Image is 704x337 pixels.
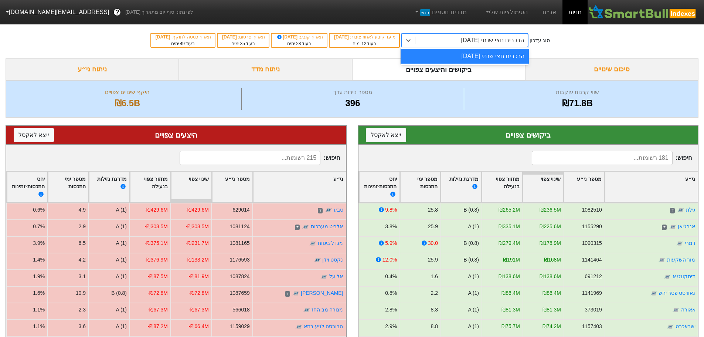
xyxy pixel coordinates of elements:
[441,172,481,202] div: Toggle SortBy
[468,273,479,280] div: A (1)
[672,307,680,314] img: tase link
[532,151,673,165] input: 181 רשומות...
[6,58,179,80] div: ניתוח ני״ע
[116,206,127,214] div: A (1)
[385,306,397,314] div: 2.8%
[180,151,320,165] input: 215 רשומות...
[130,172,170,202] div: Toggle SortBy
[669,223,676,231] img: tase link
[116,306,127,314] div: A (1)
[295,225,300,230] span: ד
[329,273,343,279] a: אל על
[145,223,168,230] div: -₪303.5M
[116,273,127,280] div: A (1)
[385,323,397,330] div: 2.9%
[499,239,520,247] div: ₪279.4M
[670,208,674,214] span: ד
[525,58,698,80] div: סיכום שינויים
[385,223,397,230] div: 3.8%
[333,34,395,40] div: מועד קובע לאחוז ציבור :
[501,323,520,330] div: ₪75.7M
[116,256,127,264] div: A (1)
[240,41,245,46] span: 35
[366,128,406,142] button: ייצא לאקסל
[385,206,397,214] div: 9.8%
[89,172,129,202] div: Toggle SortBy
[362,175,397,199] div: יחס התכסות-זמינות
[116,239,127,247] div: A (1)
[33,289,45,297] div: 1.6%
[385,289,397,297] div: 0.8%
[499,206,520,214] div: ₪265.2M
[232,206,249,214] div: 629014
[230,223,250,230] div: 1081124
[303,307,310,314] img: tase link
[359,172,399,202] div: Toggle SortBy
[605,172,698,202] div: Toggle SortBy
[148,306,168,314] div: -₪67.3M
[295,323,303,331] img: tase link
[428,223,438,230] div: 25.9
[523,172,563,202] div: Toggle SortBy
[582,323,602,330] div: 1157403
[79,273,86,280] div: 3.1
[276,34,299,40] span: [DATE]
[501,306,520,314] div: ₪81.3M
[275,40,323,47] div: בעוד ימים
[76,289,86,297] div: 10.9
[540,239,561,247] div: ₪178.9M
[468,289,479,297] div: A (1)
[361,41,366,46] span: 12
[543,323,561,330] div: ₪74.2M
[14,129,339,141] div: היצעים צפויים
[681,307,695,313] a: אאורה
[318,208,323,214] span: ד
[675,323,695,329] a: ישראכרט
[428,239,438,247] div: 30.0
[148,273,168,280] div: -₪87.5M
[14,128,54,142] button: ייצא לאקסל
[420,9,430,16] span: חדש
[385,273,397,280] div: 0.4%
[676,240,683,247] img: tase link
[179,58,352,80] div: ניתוח מדד
[677,223,695,229] a: אנרג'יאן
[230,239,250,247] div: 1081165
[314,257,321,264] img: tase link
[186,239,209,247] div: -₪231.7M
[79,323,86,330] div: 3.6
[431,306,438,314] div: 8.3
[664,273,671,281] img: tase link
[686,207,695,213] a: גילת
[582,239,602,247] div: 1090315
[221,40,265,47] div: בעוד ימים
[322,257,343,263] a: נקסט ויז'ן
[320,273,328,281] img: tase link
[145,239,168,247] div: -₪375.1M
[116,323,127,330] div: A (1)
[79,256,86,264] div: 4.2
[582,223,602,230] div: 1155290
[15,97,239,110] div: ₪6.5B
[428,206,438,214] div: 25.8
[92,175,127,199] div: מדרגת נזילות
[658,290,695,296] a: נאוויטס פטר יהש
[334,207,343,213] a: טבע
[499,223,520,230] div: ₪335.1M
[461,36,524,45] div: הרכבים חצי שנתי [DATE]
[400,172,441,202] div: Toggle SortBy
[411,5,470,20] a: מדדים נוספיםחדש
[186,223,209,230] div: -₪303.5M
[48,172,88,202] div: Toggle SortBy
[582,289,602,297] div: 1141969
[155,34,211,40] div: תאריך כניסה לתוקף :
[352,58,526,80] div: ביקושים והיצעים צפויים
[304,323,343,329] a: הבורסה לניע בתא
[115,7,119,17] span: ?
[677,207,684,214] img: tase link
[33,239,45,247] div: 3.9%
[468,223,479,230] div: A (1)
[79,306,86,314] div: 2.3
[468,323,479,330] div: A (1)
[443,175,479,199] div: מדרגת נזילות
